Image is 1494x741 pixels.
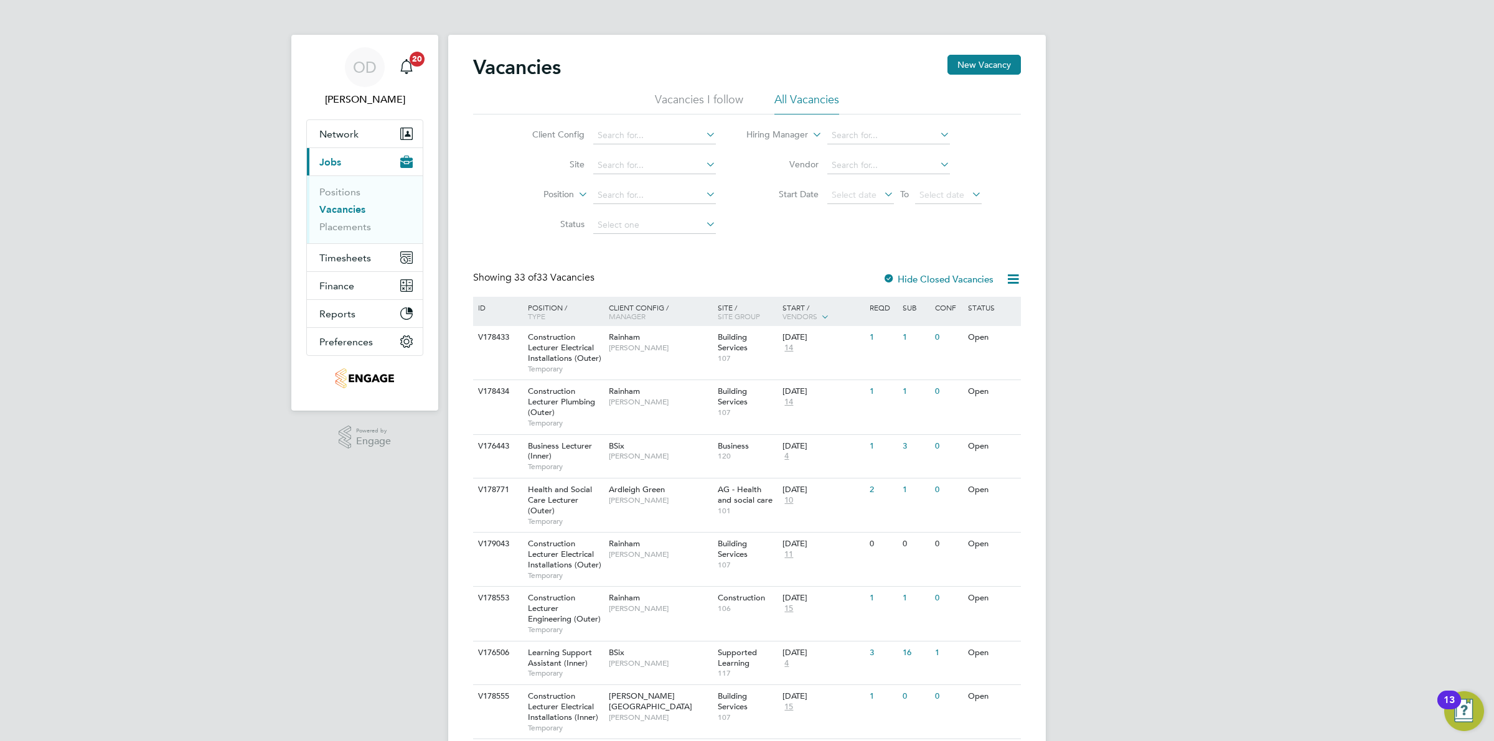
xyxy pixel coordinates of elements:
div: [DATE] [782,648,863,658]
div: [DATE] [782,485,863,495]
span: Construction Lecturer Electrical Installations (Outer) [528,332,601,363]
div: Open [965,478,1019,501]
li: All Vacancies [774,92,839,114]
span: Temporary [528,418,603,428]
div: V178434 [475,380,519,403]
span: Temporary [528,668,603,678]
a: OD[PERSON_NAME] [306,47,423,107]
div: 0 [867,533,899,556]
div: 0 [932,533,964,556]
span: [PERSON_NAME] [609,712,712,722]
span: Ardleigh Green [609,484,665,495]
a: 20 [394,47,419,87]
span: [PERSON_NAME] [609,604,712,613]
div: 1 [900,478,932,501]
div: 16 [900,641,932,664]
span: 120 [718,451,777,461]
span: [PERSON_NAME] [609,549,712,559]
span: Temporary [528,462,603,472]
div: Open [965,641,1019,664]
div: ID [475,297,519,318]
div: 13 [1444,700,1455,716]
div: 0 [900,533,932,556]
label: Status [513,218,585,230]
span: [PERSON_NAME] [609,343,712,353]
div: 0 [932,326,964,349]
div: Open [965,533,1019,556]
span: Building Services [718,538,748,559]
span: 14 [782,397,795,408]
span: Temporary [528,364,603,374]
button: Jobs [307,148,423,175]
div: 0 [932,380,964,403]
label: Site [513,159,585,170]
span: Select date [832,189,876,200]
nav: Main navigation [291,35,438,411]
span: 20 [410,52,425,67]
div: Client Config / [606,297,715,327]
div: 1 [867,380,899,403]
label: Hiring Manager [736,129,808,141]
span: Business [718,440,749,451]
div: Status [965,297,1019,318]
label: Start Date [747,189,819,200]
div: Start / [779,297,867,328]
span: 4 [782,658,791,669]
span: 107 [718,560,777,570]
span: Jobs [319,156,341,168]
span: Construction Lecturer Electrical Installations (Inner) [528,691,598,722]
span: 117 [718,668,777,678]
div: Open [965,380,1019,403]
span: 107 [718,408,777,417]
span: Temporary [528,723,603,733]
span: Rainham [609,332,640,342]
span: [PERSON_NAME][GEOGRAPHIC_DATA] [609,691,692,712]
span: Vendors [782,311,817,321]
input: Search for... [593,187,716,204]
label: Position [502,189,574,201]
div: 0 [932,587,964,610]
span: [PERSON_NAME] [609,658,712,668]
div: Jobs [307,175,423,243]
span: 14 [782,343,795,353]
div: V176443 [475,435,519,458]
span: Type [528,311,545,321]
h2: Vacancies [473,55,561,80]
div: Reqd [867,297,899,318]
span: Network [319,128,359,140]
span: Site Group [718,311,760,321]
div: V178771 [475,478,519,501]
span: Select date [919,189,964,200]
label: Hide Closed Vacancies [883,273,994,285]
label: Client Config [513,129,585,140]
button: Preferences [307,328,423,355]
a: Positions [319,186,360,198]
div: Position / [519,297,606,327]
span: Reports [319,308,355,320]
div: [DATE] [782,332,863,343]
span: 4 [782,451,791,462]
span: Building Services [718,691,748,712]
span: Learning Support Assistant (Inner) [528,647,592,668]
button: New Vacancy [947,55,1021,75]
span: 107 [718,353,777,363]
span: 33 Vacancies [514,271,594,284]
span: Health and Social Care Lecturer (Outer) [528,484,592,516]
input: Search for... [593,127,716,144]
span: Finance [319,280,354,292]
div: 1 [867,435,899,458]
span: 15 [782,604,795,614]
span: Timesheets [319,252,371,264]
div: Sub [900,297,932,318]
span: BSix [609,440,624,451]
a: Placements [319,221,371,233]
span: OD [353,59,377,75]
input: Search for... [827,127,950,144]
span: Ollie Dart [306,92,423,107]
div: Open [965,435,1019,458]
span: Powered by [356,426,391,436]
div: Open [965,326,1019,349]
div: Open [965,587,1019,610]
span: Preferences [319,336,373,348]
span: 101 [718,506,777,516]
